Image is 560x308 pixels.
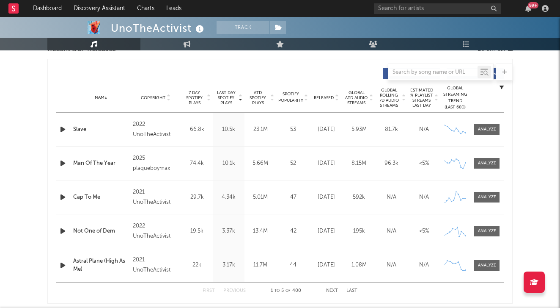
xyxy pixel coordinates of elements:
[73,94,129,101] div: Name
[314,95,334,100] span: Released
[410,261,438,269] div: N/A
[345,90,368,105] span: Global ATD Audio Streams
[377,88,401,108] span: Global Rolling 7D Audio Streams
[133,255,179,275] div: 2021 UnoTheActivist
[312,227,340,236] div: [DATE]
[388,69,478,76] input: Search by song name or URL
[183,227,211,236] div: 19.5k
[73,125,129,134] a: Slave
[410,193,438,202] div: N/A
[247,227,274,236] div: 13.4M
[377,125,406,134] div: 81.7k
[312,261,340,269] div: [DATE]
[111,21,206,35] div: UnoTheActivist
[278,227,308,236] div: 42
[275,289,280,293] span: to
[345,159,373,168] div: 8.15M
[312,193,340,202] div: [DATE]
[410,227,438,236] div: <5%
[263,286,309,296] div: 1 5 400
[133,221,179,241] div: 2022 UnoTheActivist
[410,159,438,168] div: <5%
[410,125,438,134] div: N/A
[215,125,242,134] div: 10.5k
[247,193,274,202] div: 5.01M
[346,289,357,293] button: Last
[215,193,242,202] div: 4.34k
[278,193,308,202] div: 47
[73,193,129,202] a: Cap To Me
[525,5,531,12] button: 99+
[183,159,211,168] div: 74.4k
[377,193,406,202] div: N/A
[285,289,291,293] span: of
[377,261,406,269] div: N/A
[278,91,303,104] span: Spotify Popularity
[345,125,373,134] div: 5.93M
[247,90,269,105] span: ATD Spotify Plays
[183,125,211,134] div: 66.8k
[215,159,242,168] div: 10.1k
[326,289,338,293] button: Next
[410,88,433,108] span: Estimated % Playlist Streams Last Day
[312,125,340,134] div: [DATE]
[278,159,308,168] div: 52
[73,257,129,274] a: Astral Plane (High As Me)
[374,3,501,14] input: Search for artists
[215,90,237,105] span: Last Day Spotify Plays
[377,159,406,168] div: 96.3k
[183,193,211,202] div: 29.7k
[247,261,274,269] div: 11.7M
[141,95,165,100] span: Copyright
[345,193,373,202] div: 592k
[345,261,373,269] div: 1.08M
[203,289,215,293] button: First
[133,119,179,140] div: 2022 UnoTheActivist
[345,227,373,236] div: 195k
[528,2,538,8] div: 99 +
[377,227,406,236] div: N/A
[133,153,179,174] div: 2025 plaqueboymax
[73,227,129,236] a: Not One of Dem
[442,85,468,111] div: Global Streaming Trend (Last 60D)
[278,261,308,269] div: 44
[217,21,269,34] button: Track
[73,159,129,168] a: Man Of The Year
[183,90,206,105] span: 7 Day Spotify Plays
[312,159,340,168] div: [DATE]
[247,159,274,168] div: 5.66M
[278,125,308,134] div: 53
[215,227,242,236] div: 3.37k
[215,261,242,269] div: 3.17k
[247,125,274,134] div: 23.1M
[133,187,179,208] div: 2021 UnoTheActivist
[183,261,211,269] div: 22k
[223,289,246,293] button: Previous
